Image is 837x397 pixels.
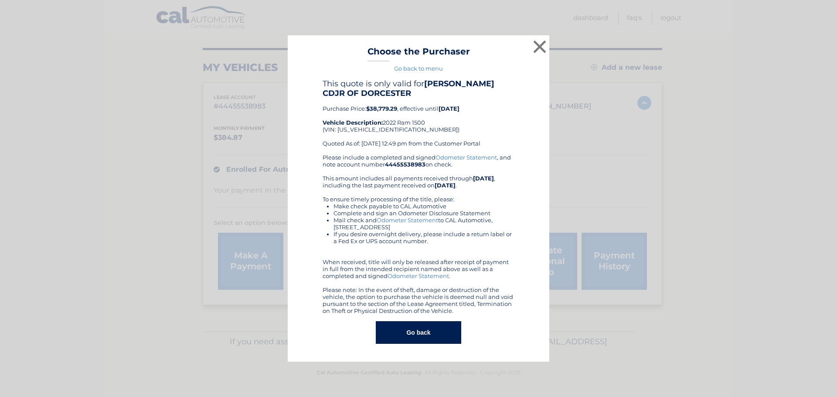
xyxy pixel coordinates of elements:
b: $38,779.29 [366,105,397,112]
li: Make check payable to CAL Automotive [333,203,514,210]
b: [DATE] [435,182,456,189]
a: Odometer Statement [436,154,497,161]
b: [PERSON_NAME] CDJR OF DORCESTER [323,79,494,98]
h3: Choose the Purchaser [367,46,470,61]
b: 44455538983 [385,161,425,168]
a: Go back to menu [394,65,443,72]
div: Please include a completed and signed , and note account number on check. This amount includes al... [323,154,514,314]
a: Odometer Statement [377,217,438,224]
b: [DATE] [473,175,494,182]
a: Odometer Statement [388,272,449,279]
li: Mail check and to CAL Automotive, [STREET_ADDRESS] [333,217,514,231]
li: If you desire overnight delivery, please include a return label or a Fed Ex or UPS account number. [333,231,514,244]
button: × [531,38,548,55]
strong: Vehicle Description: [323,119,383,126]
li: Complete and sign an Odometer Disclosure Statement [333,210,514,217]
div: Purchase Price: , effective until 2022 Ram 1500 (VIN: [US_VEHICLE_IDENTIFICATION_NUMBER]) Quoted ... [323,79,514,154]
h4: This quote is only valid for [323,79,514,98]
button: Go back [376,321,461,344]
b: [DATE] [439,105,459,112]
